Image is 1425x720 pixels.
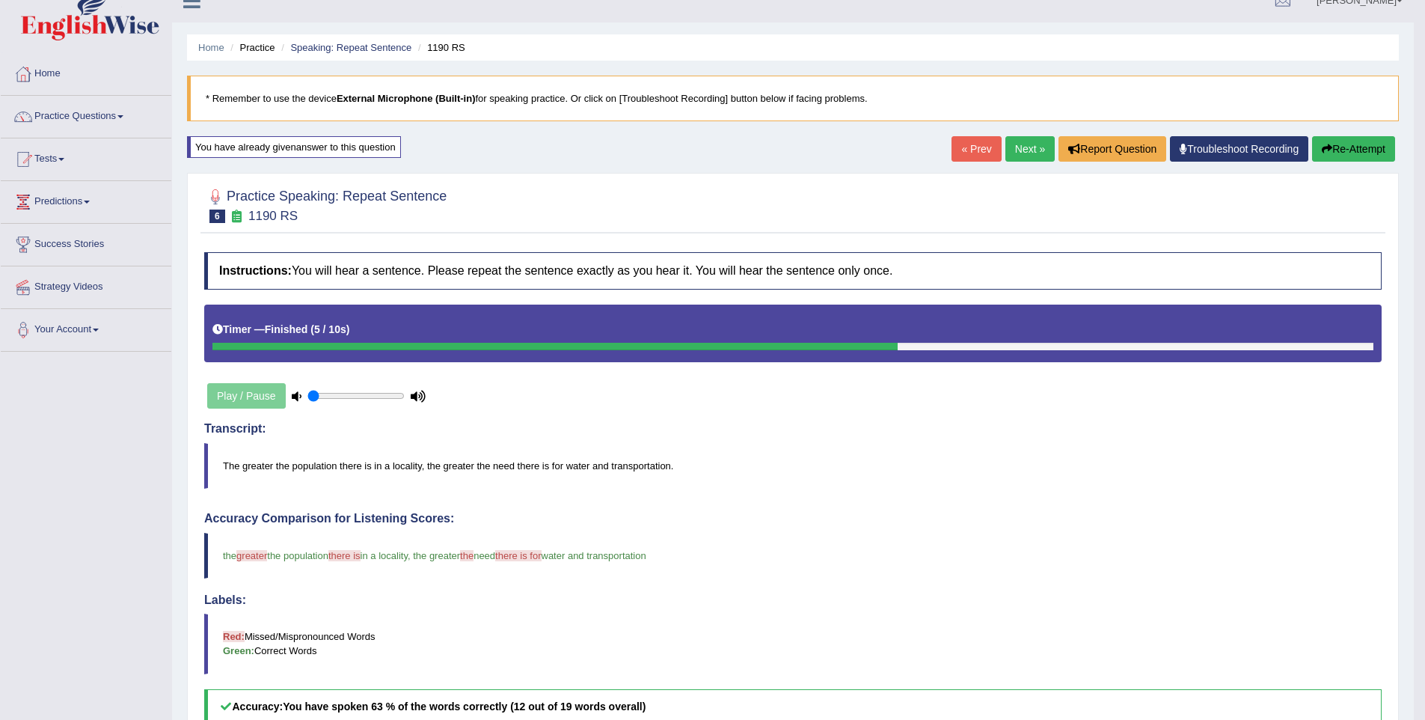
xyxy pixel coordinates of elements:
[267,550,328,561] span: the population
[1312,136,1395,162] button: Re-Attempt
[187,136,401,158] div: You have already given answer to this question
[198,42,224,53] a: Home
[413,550,460,561] span: the greater
[1,224,171,261] a: Success Stories
[414,40,465,55] li: 1190 RS
[1058,136,1166,162] button: Report Question
[1,266,171,304] a: Strategy Videos
[209,210,225,223] span: 6
[1005,136,1055,162] a: Next »
[290,42,411,53] a: Speaking: Repeat Sentence
[1,138,171,176] a: Tests
[204,614,1382,674] blockquote: Missed/Mispronounced Words Correct Words
[542,550,646,561] span: water and transportation
[328,550,361,561] span: there is
[1170,136,1308,162] a: Troubleshoot Recording
[227,40,275,55] li: Practice
[204,422,1382,436] h4: Transcript:
[223,631,245,642] b: Red:
[408,550,411,561] span: ,
[460,550,474,561] span: the
[204,594,1382,607] h4: Labels:
[1,309,171,347] a: Your Account
[223,550,236,561] span: the
[314,323,346,335] b: 5 / 10s
[223,645,254,656] b: Green:
[204,252,1382,290] h4: You will hear a sentence. Please repeat the sentence exactly as you hear it. You will hear the se...
[187,76,1399,121] blockquote: * Remember to use the device for speaking practice. Or click on [Troubleshoot Recording] button b...
[283,701,646,713] b: You have spoken 63 % of the words correctly (12 out of 19 words overall)
[361,550,408,561] span: in a locality
[495,550,541,561] span: there is for
[1,96,171,133] a: Practice Questions
[204,443,1382,489] blockquote: The greater the population there is in a locality, the greater the need there is for water and tr...
[212,324,349,335] h5: Timer —
[1,181,171,219] a: Predictions
[229,210,245,224] small: Exam occurring question
[346,323,350,335] b: )
[248,209,298,223] small: 1190 RS
[204,512,1382,525] h4: Accuracy Comparison for Listening Scores:
[236,550,267,561] span: greater
[337,93,476,104] b: External Microphone (Built-in)
[204,186,447,223] h2: Practice Speaking: Repeat Sentence
[474,550,495,561] span: need
[219,264,292,277] b: Instructions:
[1,53,171,91] a: Home
[265,323,308,335] b: Finished
[310,323,314,335] b: (
[951,136,1001,162] a: « Prev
